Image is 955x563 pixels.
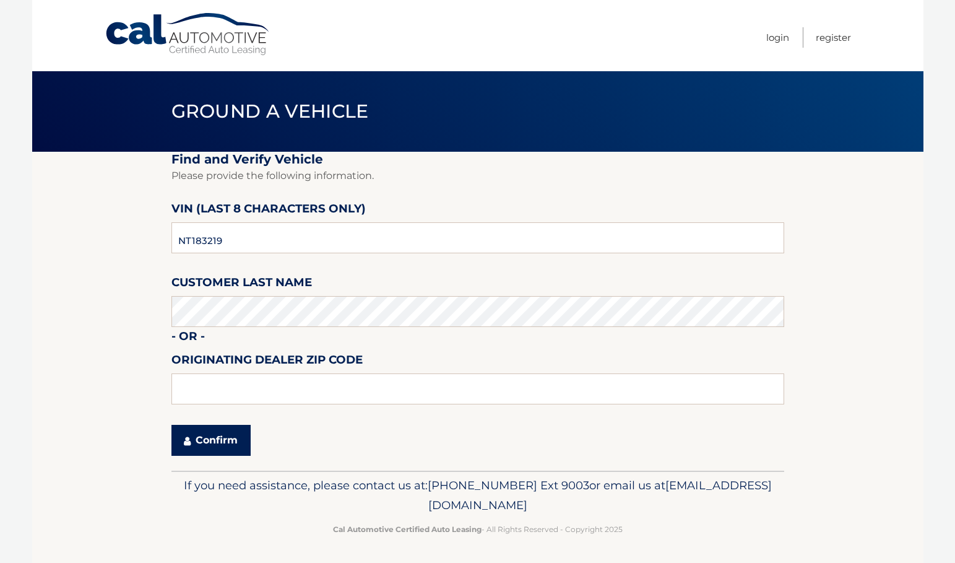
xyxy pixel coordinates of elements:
[333,525,482,534] strong: Cal Automotive Certified Auto Leasing
[171,327,205,350] label: - or -
[816,27,851,48] a: Register
[105,12,272,56] a: Cal Automotive
[171,351,363,373] label: Originating Dealer Zip Code
[171,425,251,456] button: Confirm
[171,167,784,185] p: Please provide the following information.
[179,476,776,515] p: If you need assistance, please contact us at: or email us at
[171,273,312,296] label: Customer Last Name
[171,152,784,167] h2: Find and Verify Vehicle
[428,478,589,492] span: [PHONE_NUMBER] Ext 9003
[179,523,776,536] p: - All Rights Reserved - Copyright 2025
[171,100,369,123] span: Ground a Vehicle
[171,199,366,222] label: VIN (last 8 characters only)
[766,27,789,48] a: Login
